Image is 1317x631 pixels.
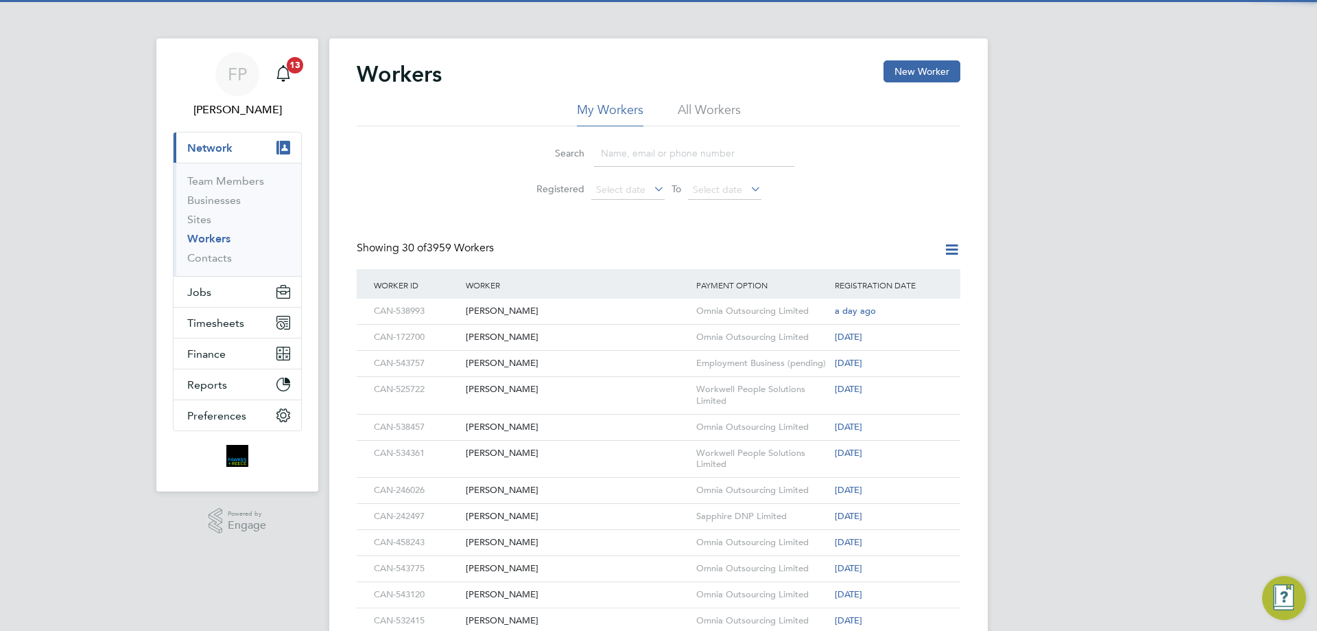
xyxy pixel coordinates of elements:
div: Omnia Outsourcing Limited [693,530,831,555]
span: a day ago [835,305,876,317]
div: Omnia Outsourcing Limited [693,325,831,350]
div: [PERSON_NAME] [462,299,693,324]
div: Omnia Outsourcing Limited [693,415,831,440]
div: [PERSON_NAME] [462,377,693,402]
div: Worker [462,269,693,301]
div: Workwell People Solutions Limited [693,441,831,478]
a: CAN-525722[PERSON_NAME]Workwell People Solutions Limited[DATE] [370,376,947,388]
a: 13 [270,52,297,96]
img: bromak-logo-retina.png [226,445,248,467]
button: Engage Resource Center [1262,576,1306,620]
div: Omnia Outsourcing Limited [693,299,831,324]
a: CAN-172700[PERSON_NAME]Omnia Outsourcing Limited[DATE] [370,324,947,336]
div: [PERSON_NAME] [462,415,693,440]
div: Payment Option [693,269,831,301]
div: Omnia Outsourcing Limited [693,478,831,503]
a: CAN-246026[PERSON_NAME]Omnia Outsourcing Limited[DATE] [370,477,947,489]
span: [DATE] [835,484,862,496]
div: CAN-534361 [370,441,462,466]
div: [PERSON_NAME] [462,351,693,376]
span: [DATE] [835,536,862,548]
div: CAN-525722 [370,377,462,402]
a: CAN-458243[PERSON_NAME]Omnia Outsourcing Limited[DATE] [370,529,947,541]
span: [DATE] [835,331,862,343]
div: Worker ID [370,269,462,301]
div: CAN-538993 [370,299,462,324]
a: CAN-543775[PERSON_NAME]Omnia Outsourcing Limited[DATE] [370,555,947,567]
div: Network [174,163,301,276]
span: 30 of [402,241,427,255]
a: CAN-538993[PERSON_NAME]Omnia Outsourcing Limiteda day ago [370,298,947,310]
a: Workers [187,232,230,245]
div: Employment Business (pending) [693,351,831,376]
span: Jobs [187,286,211,299]
div: CAN-543120 [370,582,462,608]
div: Omnia Outsourcing Limited [693,582,831,608]
span: Powered by [228,508,266,520]
div: CAN-538457 [370,415,462,440]
div: CAN-543757 [370,351,462,376]
div: CAN-246026 [370,478,462,503]
span: [DATE] [835,588,862,600]
span: [DATE] [835,510,862,522]
a: Team Members [187,174,264,187]
div: CAN-458243 [370,530,462,555]
div: Showing [357,241,497,255]
div: [PERSON_NAME] [462,530,693,555]
span: 3959 Workers [402,241,494,255]
div: [PERSON_NAME] [462,504,693,529]
button: Jobs [174,277,301,307]
label: Registered [523,183,584,195]
span: [DATE] [835,421,862,433]
span: Engage [228,520,266,531]
div: [PERSON_NAME] [462,556,693,582]
div: [PERSON_NAME] [462,441,693,466]
div: CAN-172700 [370,325,462,350]
a: CAN-532415[PERSON_NAME]Omnia Outsourcing Limited[DATE] [370,608,947,619]
span: [DATE] [835,615,862,626]
input: Name, email or phone number [594,140,794,167]
a: CAN-534361[PERSON_NAME]Workwell People Solutions Limited[DATE] [370,440,947,452]
span: FP [228,65,247,83]
div: [PERSON_NAME] [462,478,693,503]
button: Preferences [174,400,301,431]
span: Finance [187,347,226,360]
span: Timesheets [187,317,244,330]
span: [DATE] [835,562,862,574]
span: To [667,180,685,198]
h2: Workers [357,60,442,88]
a: CAN-242497[PERSON_NAME]Sapphire DNP Limited[DATE] [370,503,947,515]
button: Timesheets [174,308,301,338]
button: New Worker [883,60,960,82]
span: Select date [693,183,742,196]
button: Reports [174,369,301,400]
span: Faye Plunger [173,102,302,118]
li: All Workers [678,102,741,126]
div: Omnia Outsourcing Limited [693,556,831,582]
nav: Main navigation [156,38,318,492]
span: [DATE] [835,383,862,395]
div: Workwell People Solutions Limited [693,377,831,414]
label: Search [523,147,584,159]
span: 13 [287,57,303,73]
a: Businesses [187,194,241,207]
div: CAN-242497 [370,504,462,529]
a: CAN-543757[PERSON_NAME]Employment Business (pending)[DATE] [370,350,947,362]
span: [DATE] [835,357,862,369]
a: Go to home page [173,445,302,467]
div: Registration Date [831,269,947,301]
a: Sites [187,213,211,226]
a: CAN-538457[PERSON_NAME]Omnia Outsourcing Limited[DATE] [370,414,947,426]
div: [PERSON_NAME] [462,325,693,350]
a: CAN-543120[PERSON_NAME]Omnia Outsourcing Limited[DATE] [370,582,947,593]
span: Reports [187,378,227,391]
span: [DATE] [835,447,862,459]
li: My Workers [577,102,643,126]
div: [PERSON_NAME] [462,582,693,608]
button: Finance [174,339,301,369]
span: Preferences [187,409,246,422]
a: Contacts [187,251,232,264]
button: Network [174,133,301,163]
span: Network [187,141,233,154]
div: Sapphire DNP Limited [693,504,831,529]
